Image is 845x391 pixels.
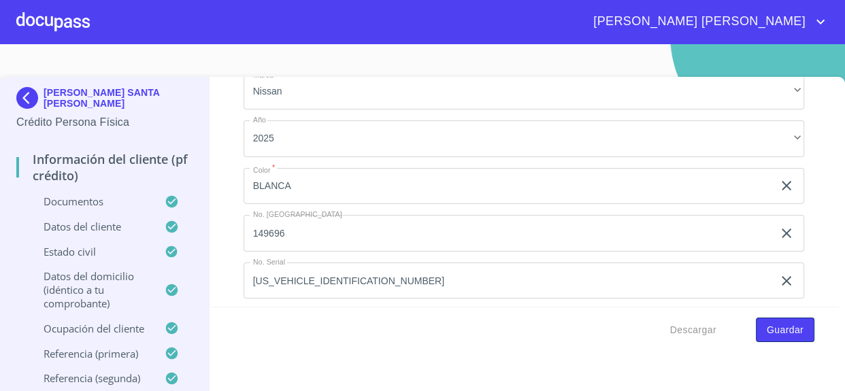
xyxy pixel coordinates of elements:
button: Guardar [756,318,814,343]
button: Descargar [665,318,722,343]
p: Información del cliente (PF crédito) [16,151,193,184]
p: Referencia (segunda) [16,371,165,385]
div: Nissan [244,73,805,109]
p: [PERSON_NAME] SANTA [PERSON_NAME] [44,87,193,109]
p: Datos del domicilio (idéntico a tu comprobante) [16,269,165,310]
p: Estado Civil [16,245,165,258]
button: clear input [778,225,795,241]
div: 2025 [244,120,805,157]
button: account of current user [583,11,829,33]
div: [PERSON_NAME] SANTA [PERSON_NAME] [16,87,193,114]
p: Datos del cliente [16,220,165,233]
button: clear input [778,273,795,289]
p: Documentos [16,194,165,208]
span: Guardar [767,322,803,339]
span: [PERSON_NAME] [PERSON_NAME] [583,11,812,33]
p: Crédito Persona Física [16,114,193,131]
button: clear input [778,177,795,194]
img: Docupass spot blue [16,87,44,109]
p: Referencia (primera) [16,347,165,360]
span: Descargar [670,322,716,339]
p: Ocupación del Cliente [16,322,165,335]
